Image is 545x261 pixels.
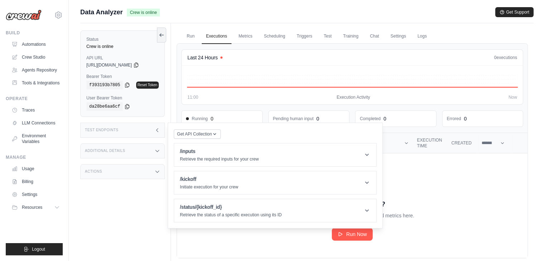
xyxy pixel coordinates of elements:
h4: Last 24 Hours [187,54,217,61]
a: Reset Token [136,82,159,89]
span: 11:00 [187,94,198,100]
h3: Actions [85,169,102,174]
a: Automations [9,39,63,50]
th: Created [447,133,476,153]
span: Get API Collection [177,131,212,137]
span: Resources [22,205,42,210]
a: Test [319,29,336,44]
code: f393193b7805 [86,81,123,89]
div: Crew is online [86,44,159,49]
div: Build [6,30,63,36]
div: executions [494,55,517,60]
h1: /status/{kickoff_id} [180,203,282,211]
span: Run Now [346,231,367,238]
h3: Test Endpoints [85,128,119,132]
div: 0 [316,115,319,122]
a: Crew Studio [9,51,63,63]
label: API URL [86,55,159,61]
a: Scheduling [259,29,289,44]
div: Operate [6,96,63,102]
span: 0 [494,55,497,60]
a: Settings [9,189,63,200]
div: 0 [383,115,386,122]
a: Logs [413,29,431,44]
a: Training [339,29,363,44]
a: Settings [386,29,410,44]
span: Crew is online [127,9,159,16]
span: [URL][DOMAIN_NAME] [86,62,132,68]
a: Metrics [234,29,257,44]
label: Bearer Token [86,74,159,79]
span: Execution Activity [336,94,370,100]
code: da28be6aa6cf [86,102,123,111]
h1: /inputs [180,148,259,155]
button: Resources [9,202,63,213]
dd: Completed [360,116,381,122]
a: Chat [365,29,383,44]
h1: /kickoff [180,176,238,183]
img: Logo [6,10,42,20]
dd: Errored [447,116,461,122]
div: 0 [211,115,214,122]
a: Usage [9,163,63,174]
a: Run Now [332,228,373,241]
a: Agents Repository [9,64,63,76]
span: Data Analyzer [80,7,123,17]
a: Billing [9,176,63,187]
span: Logout [32,246,45,252]
span: Now [508,94,517,100]
h3: Additional Details [85,149,125,153]
button: Logout [6,243,63,255]
p: Initiate execution for your crew [180,184,238,190]
a: Environment Variables [9,130,63,147]
div: Manage [6,154,63,160]
button: Get Support [495,7,534,17]
label: Status [86,36,159,42]
button: Get API Collection [174,129,221,139]
a: Tools & Integrations [9,77,63,89]
label: User Bearer Token [86,95,159,101]
div: 0 [464,115,467,122]
th: Execution Time [413,133,447,153]
dd: Pending human input [273,116,314,122]
a: Traces [9,104,63,116]
a: LLM Connections [9,117,63,129]
a: Executions [202,29,231,44]
a: Triggers [292,29,317,44]
span: Running [186,116,208,122]
p: Retrieve the required inputs for your crew [180,156,259,162]
a: Run [182,29,199,44]
p: Retrieve the status of a specific execution using its ID [180,212,282,218]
